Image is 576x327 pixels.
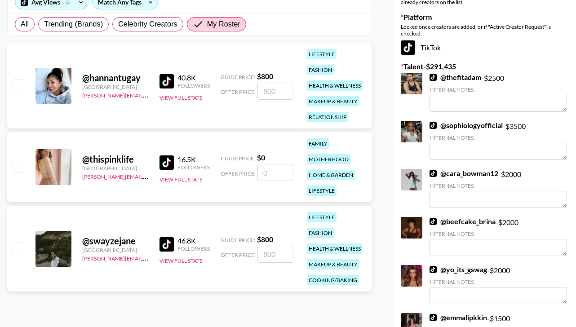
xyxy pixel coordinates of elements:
[82,90,258,99] a: [PERSON_NAME][EMAIL_ADDRESS][PERSON_NAME][DOMAIN_NAME]
[257,246,293,263] input: 800
[430,265,567,304] div: - $ 2000
[221,170,256,177] span: Offer Price:
[44,19,103,30] span: Trending (Brands)
[401,40,415,55] img: TikTok
[160,237,174,252] img: TikTok
[430,74,437,81] img: TikTok
[307,243,363,254] div: health & wellness
[401,23,569,37] div: Locked once creators are added, or if "Active Creator Request" is checked.
[430,134,567,141] div: Internal Notes:
[430,121,503,130] a: @sophiologyofficial
[82,154,149,165] div: @ thispinklife
[82,72,149,84] div: @ hannantugay
[207,19,240,30] span: My Roster
[221,88,256,95] span: Offer Price:
[257,235,273,243] strong: $ 800
[307,138,329,149] div: family
[430,217,496,226] a: @beefcake_brina
[221,237,255,243] span: Guide Price:
[257,164,293,181] input: 0
[307,259,359,270] div: makeup & beauty
[177,82,210,89] div: Followers
[430,278,567,285] div: Internal Notes:
[307,96,359,106] div: makeup & beauty
[221,155,255,162] span: Guide Price:
[307,275,359,285] div: cooking/baking
[307,228,334,238] div: fashion
[307,65,334,75] div: fashion
[307,80,363,91] div: health & wellness
[82,165,149,172] div: [GEOGRAPHIC_DATA]
[177,236,210,245] div: 46.8K
[257,153,265,162] strong: $ 0
[82,172,258,180] a: [PERSON_NAME][EMAIL_ADDRESS][PERSON_NAME][DOMAIN_NAME]
[430,170,437,177] img: TikTok
[160,74,174,88] img: TikTok
[160,176,202,183] button: View Full Stats
[221,74,255,80] span: Guide Price:
[82,84,149,90] div: [GEOGRAPHIC_DATA]
[177,164,210,171] div: Followers
[177,73,210,82] div: 40.8K
[160,155,174,170] img: TikTok
[430,217,567,256] div: - $ 2000
[21,19,29,30] span: All
[430,122,437,129] img: TikTok
[307,49,337,59] div: lifestyle
[307,212,337,222] div: lifestyle
[401,40,569,55] div: TikTok
[82,247,149,253] div: [GEOGRAPHIC_DATA]
[430,121,567,160] div: - $ 3500
[160,94,202,101] button: View Full Stats
[430,73,567,112] div: - $ 2500
[430,86,567,93] div: Internal Notes:
[430,169,498,178] a: @cara_bowman12
[430,73,481,82] a: @thefitadam
[307,170,355,180] div: home & garden
[430,169,567,208] div: - $ 2000
[82,253,258,262] a: [PERSON_NAME][EMAIL_ADDRESS][PERSON_NAME][DOMAIN_NAME]
[430,265,487,274] a: @yo_its_gswag
[257,83,293,100] input: 800
[82,235,149,247] div: @ swayzejane
[118,19,177,30] span: Celebrity Creators
[307,154,350,164] div: motherhood
[430,182,567,189] div: Internal Notes:
[430,266,437,273] img: TikTok
[401,62,569,71] label: Talent - $ 291,435
[307,186,337,196] div: lifestyle
[401,13,569,22] label: Platform
[307,112,348,122] div: relationship
[430,230,567,237] div: Internal Notes:
[160,257,202,264] button: View Full Stats
[177,245,210,252] div: Followers
[257,72,273,80] strong: $ 800
[430,218,437,225] img: TikTok
[221,252,256,258] span: Offer Price:
[177,155,210,164] div: 16.5K
[430,314,437,321] img: TikTok
[430,313,487,322] a: @emmalipkkin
